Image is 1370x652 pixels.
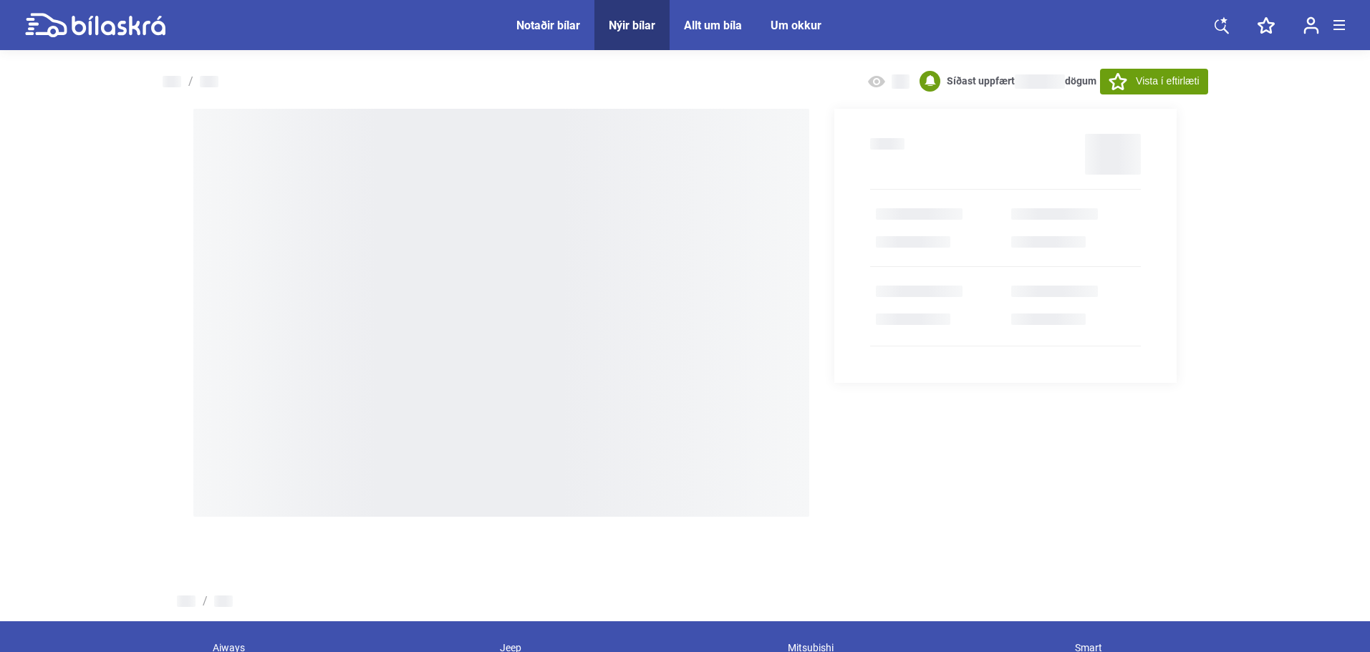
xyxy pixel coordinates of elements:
span: NaN [1015,74,1065,89]
b: Síðast uppfært dögum [947,75,1096,87]
button: Vista í eftirlæti [1100,69,1207,94]
h2: undefined [870,138,905,150]
img: user-login.svg [1303,16,1319,34]
span: Vista í eftirlæti [1136,74,1199,89]
a: Allt um bíla [684,19,742,32]
a: Um okkur [771,19,821,32]
a: Nýir bílar [609,19,655,32]
b: Nýtt ökutæki [876,235,942,248]
a: Notaðir bílar [516,19,580,32]
b: undefined [1011,235,1063,248]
